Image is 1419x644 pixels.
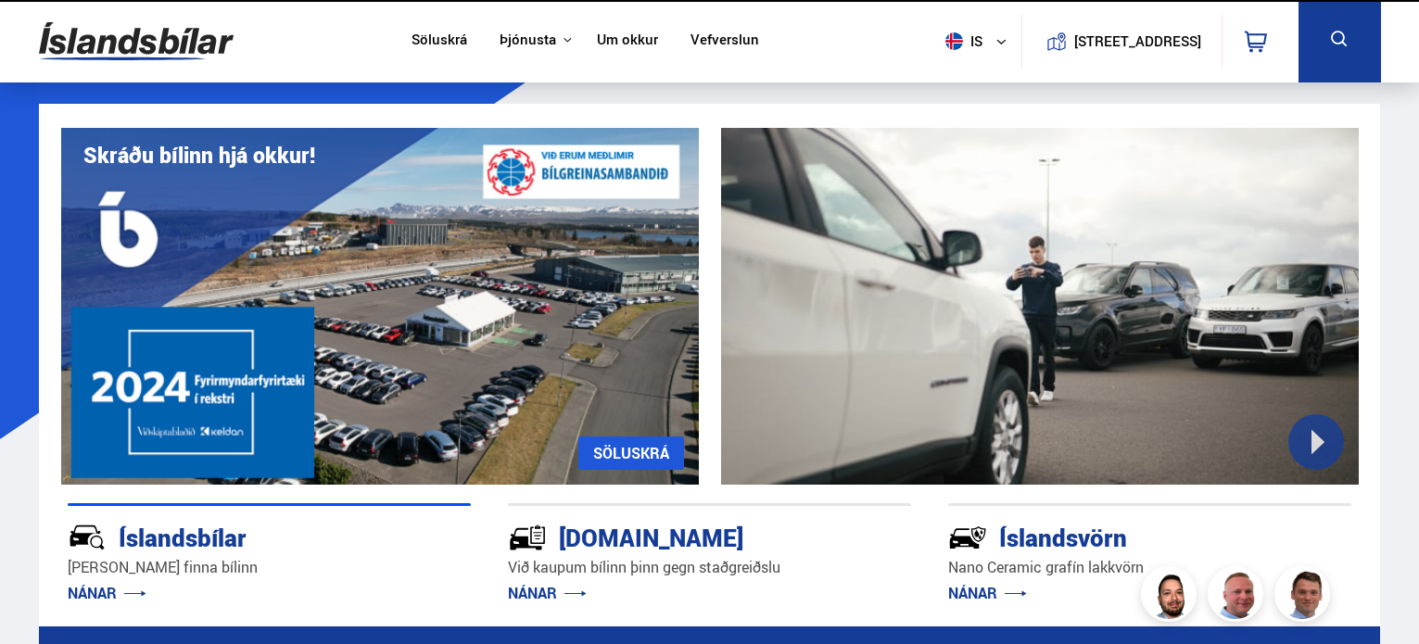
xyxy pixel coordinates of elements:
img: JRvxyua_JYH6wB4c.svg [68,518,107,557]
p: [PERSON_NAME] finna bílinn [68,557,471,578]
img: svg+xml;base64,PHN2ZyB4bWxucz0iaHR0cDovL3d3dy53My5vcmcvMjAwMC9zdmciIHdpZHRoPSI1MTIiIGhlaWdodD0iNT... [945,32,963,50]
div: [DOMAIN_NAME] [508,520,845,552]
a: Söluskrá [412,32,467,51]
button: is [938,14,1021,69]
a: NÁNAR [68,583,146,603]
p: Við kaupum bílinn þinn gegn staðgreiðslu [508,557,911,578]
img: FbJEzSuNWCJXmdc-.webp [1277,569,1333,625]
a: Vefverslun [690,32,759,51]
button: [STREET_ADDRESS] [1082,33,1195,49]
div: Íslandsbílar [68,520,405,552]
img: siFngHWaQ9KaOqBr.png [1210,569,1266,625]
img: G0Ugv5HjCgRt.svg [39,11,234,71]
img: tr5P-W3DuiFaO7aO.svg [508,518,547,557]
button: Þjónusta [500,32,556,49]
h1: Skráðu bílinn hjá okkur! [83,143,315,168]
a: [STREET_ADDRESS] [1032,15,1211,68]
div: Íslandsvörn [948,520,1286,552]
span: is [938,32,984,50]
a: NÁNAR [508,583,587,603]
img: -Svtn6bYgwAsiwNX.svg [948,518,987,557]
a: SÖLUSKRÁ [578,436,684,470]
a: Um okkur [597,32,658,51]
img: nhp88E3Fdnt1Opn2.png [1144,569,1199,625]
p: Nano Ceramic grafín lakkvörn [948,557,1351,578]
img: eKx6w-_Home_640_.png [61,128,699,485]
a: NÁNAR [948,583,1027,603]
